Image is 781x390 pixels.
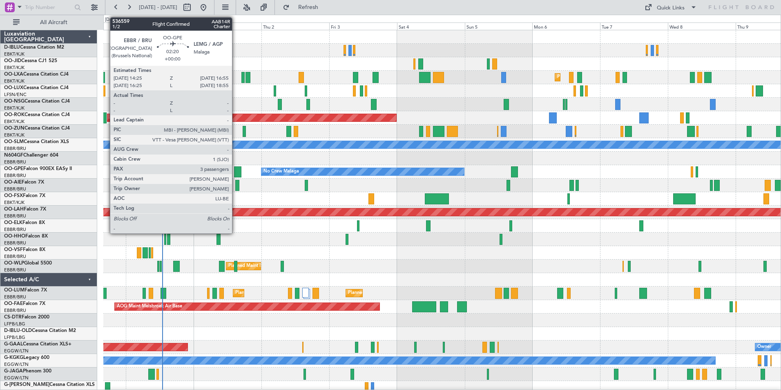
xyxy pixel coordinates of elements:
[279,1,328,14] button: Refresh
[4,220,22,225] span: OO-ELK
[4,139,69,144] a: OO-SLMCessna Citation XLS
[4,45,20,50] span: D-IBLU
[600,22,668,30] div: Tue 7
[4,342,23,347] span: G-GAAL
[9,16,89,29] button: All Aircraft
[4,355,49,360] a: G-KGKGLegacy 600
[4,193,23,198] span: OO-FSX
[4,294,26,300] a: EBBR/BRU
[4,328,32,333] span: D-IBLU-OLD
[25,1,72,13] input: Trip Number
[4,99,70,104] a: OO-NSGCessna Citation CJ4
[4,146,26,152] a: EBBR/BRU
[126,22,194,30] div: Tue 30
[348,287,496,299] div: Planned Maint [GEOGRAPHIC_DATA] ([GEOGRAPHIC_DATA] National)
[4,180,44,185] a: OO-AIEFalcon 7X
[4,267,26,273] a: EBBR/BRU
[4,153,23,158] span: N604GF
[4,348,29,354] a: EGGW/LTN
[4,85,23,90] span: OO-LUX
[4,382,49,387] span: G-[PERSON_NAME]
[194,22,261,30] div: Wed 1
[4,99,25,104] span: OO-NSG
[21,20,86,25] span: All Aircraft
[4,92,27,98] a: LFSN/ENC
[4,193,45,198] a: OO-FSXFalcon 7X
[195,16,209,23] div: [DATE]
[261,22,329,30] div: Thu 2
[757,341,771,353] div: Owner
[4,328,76,333] a: D-IBLU-OLDCessna Citation M2
[4,186,26,192] a: EBBR/BRU
[4,361,29,368] a: EGGW/LTN
[4,58,21,63] span: OO-JID
[4,213,26,219] a: EBBR/BRU
[4,207,46,212] a: OO-LAHFalcon 7X
[4,58,57,63] a: OO-JIDCessna CJ1 525
[668,22,736,30] div: Wed 8
[4,199,25,206] a: EBKT/KJK
[235,287,383,299] div: Planned Maint [GEOGRAPHIC_DATA] ([GEOGRAPHIC_DATA] National)
[4,355,23,360] span: G-KGKG
[4,234,48,239] a: OO-HHOFalcon 8X
[4,51,25,57] a: EBKT/KJK
[291,4,326,10] span: Refresh
[4,261,24,266] span: OO-WLP
[139,4,177,11] span: [DATE] - [DATE]
[4,72,23,77] span: OO-LXA
[4,72,69,77] a: OO-LXACessna Citation CJ4
[4,342,71,347] a: G-GAALCessna Citation XLS+
[4,307,26,314] a: EBBR/BRU
[4,226,26,233] a: EBBR/BRU
[117,300,182,313] div: AOG Maint Melsbroek Air Base
[465,22,533,30] div: Sun 5
[4,173,26,179] a: EBBR/BRU
[4,132,25,138] a: EBKT/KJK
[4,261,52,266] a: OO-WLPGlobal 5500
[4,369,23,374] span: G-JAGA
[4,119,25,125] a: EBKT/KJK
[4,139,24,144] span: OO-SLM
[4,105,25,111] a: EBKT/KJK
[329,22,397,30] div: Fri 3
[4,166,72,171] a: OO-GPEFalcon 900EX EASy II
[4,153,58,158] a: N604GFChallenger 604
[4,315,49,320] a: CS-DTRFalcon 2000
[4,65,25,71] a: EBKT/KJK
[4,126,25,131] span: OO-ZUN
[532,22,600,30] div: Mon 6
[4,321,25,327] a: LFPB/LBG
[4,166,23,171] span: OO-GPE
[4,85,69,90] a: OO-LUXCessna Citation CJ4
[4,288,25,293] span: OO-LUM
[4,301,45,306] a: OO-FAEFalcon 7X
[4,334,25,341] a: LFPB/LBG
[657,4,685,12] div: Quick Links
[263,166,299,178] div: No Crew Malaga
[557,71,652,83] div: Planned Maint Kortrijk-[GEOGRAPHIC_DATA]
[109,112,199,124] div: AOG Maint Kortrijk-[GEOGRAPHIC_DATA]
[640,1,701,14] button: Quick Links
[4,220,45,225] a: OO-ELKFalcon 8X
[4,112,70,117] a: OO-ROKCessna Citation CJ4
[397,22,465,30] div: Sat 4
[4,369,51,374] a: G-JAGAPhenom 300
[4,159,26,165] a: EBBR/BRU
[4,301,23,306] span: OO-FAE
[4,247,45,252] a: OO-VSFFalcon 8X
[4,207,24,212] span: OO-LAH
[4,234,25,239] span: OO-HHO
[4,126,70,131] a: OO-ZUNCessna Citation CJ4
[4,78,25,84] a: EBKT/KJK
[4,288,47,293] a: OO-LUMFalcon 7X
[4,112,25,117] span: OO-ROK
[4,240,26,246] a: EBBR/BRU
[4,45,64,50] a: D-IBLUCessna Citation M2
[4,180,22,185] span: OO-AIE
[4,382,95,387] a: G-[PERSON_NAME]Cessna Citation XLS
[228,260,287,272] div: Planned Maint Milan (Linate)
[4,375,29,381] a: EGGW/LTN
[4,247,23,252] span: OO-VSF
[4,253,26,260] a: EBBR/BRU
[105,16,119,23] div: [DATE]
